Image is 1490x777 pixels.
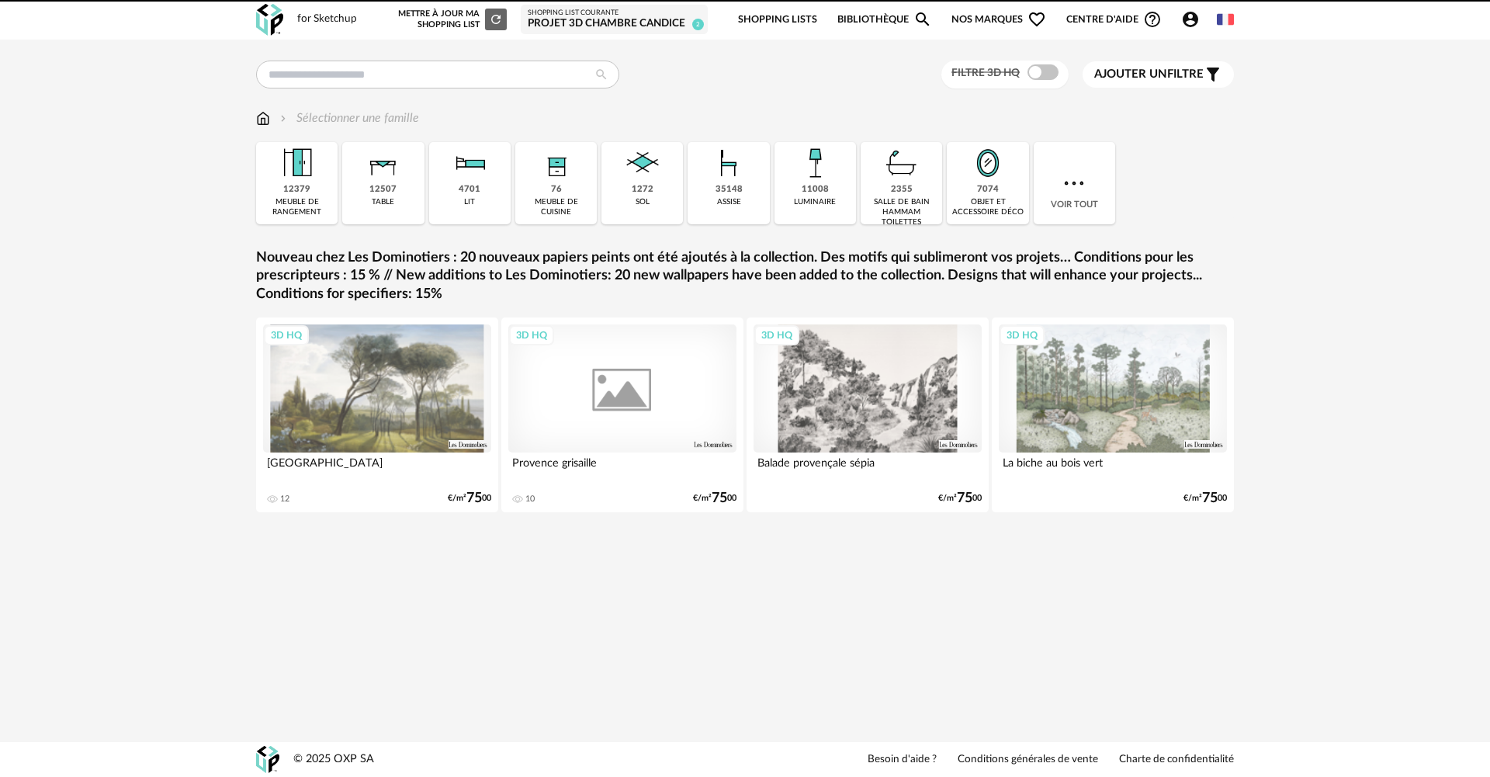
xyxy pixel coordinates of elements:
div: lit [464,197,475,207]
span: Centre d'aideHelp Circle Outline icon [1066,10,1162,29]
div: 10 [525,494,535,505]
span: Filtre 3D HQ [951,68,1020,78]
div: objet et accessoire déco [951,197,1024,217]
div: 3D HQ [264,325,309,345]
a: Nouveau chez Les Dominotiers : 20 nouveaux papiers peints ont été ajoutés à la collection. Des mo... [256,249,1234,304]
a: 3D HQ Balade provençale sépia €/m²7500 [747,317,989,512]
img: Rangement.png [535,142,577,184]
img: OXP [256,4,283,36]
span: Magnify icon [913,10,932,29]
a: 3D HQ La biche au bois vert €/m²7500 [992,317,1234,512]
div: 3D HQ [509,325,554,345]
div: 11008 [802,184,829,196]
div: for Sketchup [297,12,357,26]
img: Sol.png [622,142,664,184]
img: Miroir.png [967,142,1009,184]
div: [GEOGRAPHIC_DATA] [263,453,491,484]
div: 12 [280,494,289,505]
img: Assise.png [708,142,750,184]
div: 12507 [369,184,397,196]
span: Heart Outline icon [1027,10,1046,29]
a: Charte de confidentialité [1119,753,1234,767]
img: Table.png [362,142,404,184]
span: Nos marques [951,2,1046,38]
span: 75 [712,493,727,504]
div: assise [717,197,741,207]
span: 75 [957,493,972,504]
img: Luminaire.png [794,142,836,184]
img: svg+xml;base64,PHN2ZyB3aWR0aD0iMTYiIGhlaWdodD0iMTYiIHZpZXdCb3g9IjAgMCAxNiAxNiIgZmlsbD0ibm9uZSIgeG... [277,109,289,127]
span: Help Circle Outline icon [1143,10,1162,29]
div: Mettre à jour ma Shopping List [395,9,507,30]
div: €/m² 00 [693,493,736,504]
a: Conditions générales de vente [958,753,1098,767]
div: meuble de rangement [261,197,333,217]
img: OXP [256,746,279,773]
span: Account Circle icon [1181,10,1207,29]
span: 75 [466,493,482,504]
div: 35148 [716,184,743,196]
div: 3D HQ [1000,325,1045,345]
a: Shopping Lists [738,2,817,38]
img: Literie.png [449,142,490,184]
div: table [372,197,394,207]
div: La biche au bois vert [999,453,1227,484]
div: 3D HQ [754,325,799,345]
div: 76 [551,184,562,196]
span: filtre [1094,67,1204,82]
div: Provence grisaille [508,453,736,484]
div: €/m² 00 [938,493,982,504]
a: Shopping List courante Projet 3D Chambre Candice 2 [528,9,701,31]
a: 3D HQ Provence grisaille 10 €/m²7500 [501,317,743,512]
div: meuble de cuisine [520,197,592,217]
div: €/m² 00 [448,493,491,504]
div: 7074 [977,184,999,196]
div: 4701 [459,184,480,196]
img: Meuble%20de%20rangement.png [276,142,318,184]
div: €/m² 00 [1183,493,1227,504]
img: more.7b13dc1.svg [1060,169,1088,197]
div: salle de bain hammam toilettes [865,197,937,227]
span: Account Circle icon [1181,10,1200,29]
div: 2355 [891,184,913,196]
button: Ajouter unfiltre Filter icon [1083,61,1234,88]
a: Besoin d'aide ? [868,753,937,767]
div: Balade provençale sépia [754,453,982,484]
span: 2 [692,19,704,30]
img: Salle%20de%20bain.png [881,142,923,184]
div: © 2025 OXP SA [293,752,374,767]
span: Filter icon [1204,65,1222,84]
img: svg+xml;base64,PHN2ZyB3aWR0aD0iMTYiIGhlaWdodD0iMTciIHZpZXdCb3g9IjAgMCAxNiAxNyIgZmlsbD0ibm9uZSIgeG... [256,109,270,127]
span: Refresh icon [489,15,503,23]
div: sol [636,197,650,207]
div: luminaire [794,197,836,207]
div: 1272 [632,184,653,196]
div: Shopping List courante [528,9,701,18]
span: Ajouter un [1094,68,1167,80]
div: Voir tout [1034,142,1115,224]
div: 12379 [283,184,310,196]
img: fr [1217,11,1234,28]
div: Projet 3D Chambre Candice [528,17,701,31]
a: BibliothèqueMagnify icon [837,2,932,38]
div: Sélectionner une famille [277,109,419,127]
span: 75 [1202,493,1218,504]
a: 3D HQ [GEOGRAPHIC_DATA] 12 €/m²7500 [256,317,498,512]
